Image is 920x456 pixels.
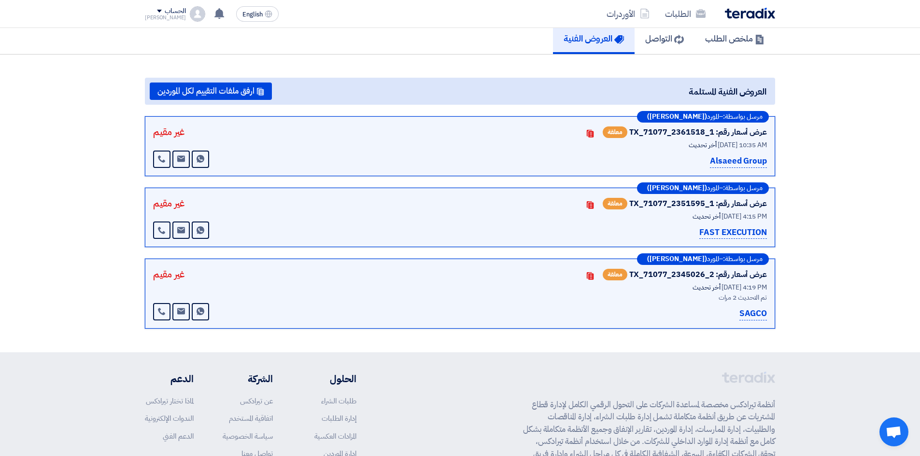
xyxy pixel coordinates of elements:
[693,282,720,292] span: أخر تحديث
[635,23,694,54] a: التواصل
[722,211,767,221] span: [DATE] 4:15 PM
[603,269,627,280] span: معلقة
[223,431,273,442] a: سياسة الخصوصية
[599,2,657,25] a: الأوردرات
[723,256,763,263] span: مرسل بواسطة:
[153,267,184,281] div: غير مقيم
[236,6,279,22] button: English
[879,417,908,446] div: Open chat
[603,126,627,138] span: معلقة
[163,431,194,442] a: الدعم الفني
[564,33,624,44] h5: العروض الفنية
[165,7,185,15] div: الحساب
[629,269,767,280] div: عرض أسعار رقم: TX_71077_2345026_2
[707,185,719,192] span: المورد
[223,372,273,386] li: الشركة
[693,211,720,221] span: أخر تحديث
[657,2,713,25] a: الطلبات
[710,155,767,168] p: Alsaeed Group
[153,124,184,139] div: غير مقيم
[153,196,184,210] div: غير مقيم
[705,33,764,44] h5: ملخص الطلب
[553,23,635,54] a: العروض الفنية
[302,372,356,386] li: الحلول
[722,282,767,292] span: [DATE] 4:19 PM
[145,372,194,386] li: الدعم
[629,198,767,209] div: عرض أسعار رقم: TX_71077_2351595_1
[637,253,769,265] div: –
[718,140,767,150] span: [DATE] 10:35 AM
[637,182,769,194] div: –
[190,6,205,22] img: profile_test.png
[699,226,767,239] p: FAST EXECUTION
[603,198,627,209] span: معلقة
[314,431,356,442] a: المزادات العكسية
[707,113,719,120] span: المورد
[525,292,767,303] div: تم التحديث 2 مرات
[629,126,767,138] div: عرض أسعار رقم: TX_71077_2361518_1
[145,15,186,20] div: [PERSON_NAME]
[725,8,775,19] img: Teradix logo
[146,396,194,406] a: لماذا تختار تيرادكس
[694,23,775,54] a: ملخص الطلب
[723,185,763,192] span: مرسل بواسطة:
[647,113,707,120] b: ([PERSON_NAME])
[322,413,356,424] a: إدارة الطلبات
[637,111,769,123] div: –
[689,85,766,98] span: العروض الفنية المستلمة
[145,413,194,424] a: الندوات الإلكترونية
[689,140,716,150] span: أخر تحديث
[647,256,707,263] b: ([PERSON_NAME])
[229,413,273,424] a: اتفاقية المستخدم
[150,83,272,100] button: ارفق ملفات التقييم لكل الموردين
[723,113,763,120] span: مرسل بواسطة:
[707,256,719,263] span: المورد
[647,185,707,192] b: ([PERSON_NAME])
[321,396,356,406] a: طلبات الشراء
[242,11,263,18] span: English
[645,33,684,44] h5: التواصل
[739,307,767,320] p: SAGCO
[240,396,273,406] a: عن تيرادكس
